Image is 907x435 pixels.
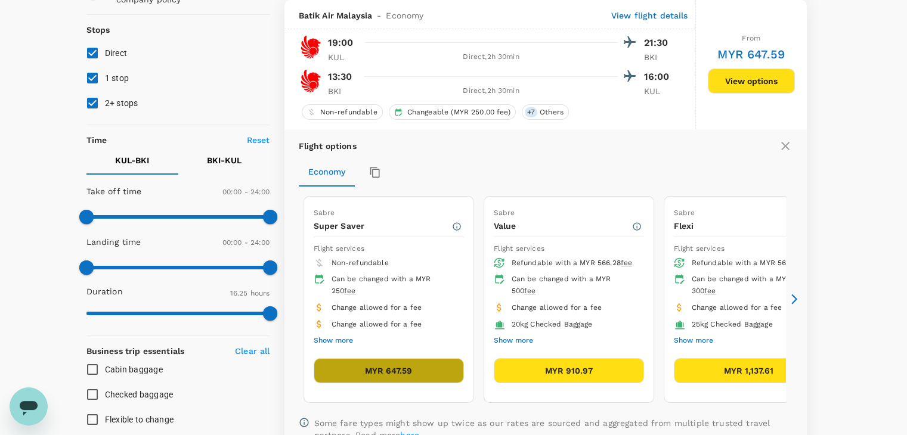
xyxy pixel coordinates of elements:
[494,220,632,232] p: Value
[494,358,644,383] button: MYR 910.97
[314,220,451,232] p: Super Saver
[328,85,358,97] p: BKI
[247,134,270,146] p: Reset
[674,333,713,349] button: Show more
[86,285,123,297] p: Duration
[332,259,389,267] span: Non-refundable
[328,36,354,50] p: 19:00
[403,107,515,117] span: Changeable (MYR 250.00 fee)
[86,134,107,146] p: Time
[692,320,773,328] span: 25kg Checked Baggage
[235,345,270,357] p: Clear all
[299,140,357,152] p: Flight options
[692,303,782,312] span: Change allowed for a fee
[674,358,824,383] button: MYR 1,137.61
[494,209,515,217] span: Sabre
[86,346,185,356] strong: Business trip essentials
[115,154,149,166] p: KUL - BKI
[299,69,323,93] img: OD
[674,220,812,232] p: Flexi
[207,154,242,166] p: BKI - KUL
[299,35,323,59] img: OD
[717,45,785,64] h6: MYR 647.59
[644,70,674,84] p: 16:00
[365,85,618,97] div: Direct , 2h 30min
[704,287,716,295] span: fee
[535,107,568,117] span: Others
[512,274,634,297] div: Can be changed with a MYR 500
[315,107,382,117] span: Non-refundable
[365,51,618,63] div: Direct , 2h 30min
[674,209,695,217] span: Sabre
[494,333,533,349] button: Show more
[105,98,138,108] span: 2+ stops
[621,259,632,267] span: fee
[299,158,355,187] button: Economy
[302,104,383,120] div: Non-refundable
[105,365,163,374] span: Cabin baggage
[314,358,464,383] button: MYR 647.59
[344,287,355,295] span: fee
[105,73,129,83] span: 1 stop
[674,244,725,253] span: Flight services
[332,303,422,312] span: Change allowed for a fee
[389,104,516,120] div: Changeable (MYR 250.00 fee)
[86,236,141,248] p: Landing time
[299,10,373,21] span: Batik Air Malaysia
[644,36,674,50] p: 21:30
[105,415,174,424] span: Flexible to change
[611,10,688,21] p: View flight details
[525,107,537,117] span: + 7
[222,188,270,196] span: 00:00 - 24:00
[314,244,364,253] span: Flight services
[332,320,422,328] span: Change allowed for a fee
[512,257,634,269] div: Refundable with a MYR 566.28
[332,274,454,297] div: Can be changed with a MYR 250
[10,387,48,425] iframe: Button to launch messaging window
[692,257,815,269] div: Refundable with a MYR 566.28
[328,70,352,84] p: 13:30
[692,274,815,297] div: Can be changed with a MYR 300
[494,244,544,253] span: Flight services
[372,10,386,21] span: -
[314,333,353,349] button: Show more
[105,390,174,399] span: Checked baggage
[708,69,795,94] button: View options
[328,51,358,63] p: KUL
[86,25,110,35] strong: Stops
[522,104,569,120] div: +7Others
[105,48,128,58] span: Direct
[314,209,335,217] span: Sabre
[86,185,142,197] p: Take off time
[222,238,270,247] span: 00:00 - 24:00
[644,51,674,63] p: BKI
[386,10,423,21] span: Economy
[512,320,593,328] span: 20kg Checked Baggage
[524,287,535,295] span: fee
[644,85,674,97] p: KUL
[230,289,270,297] span: 16.25 hours
[742,34,760,42] span: From
[512,303,602,312] span: Change allowed for a fee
